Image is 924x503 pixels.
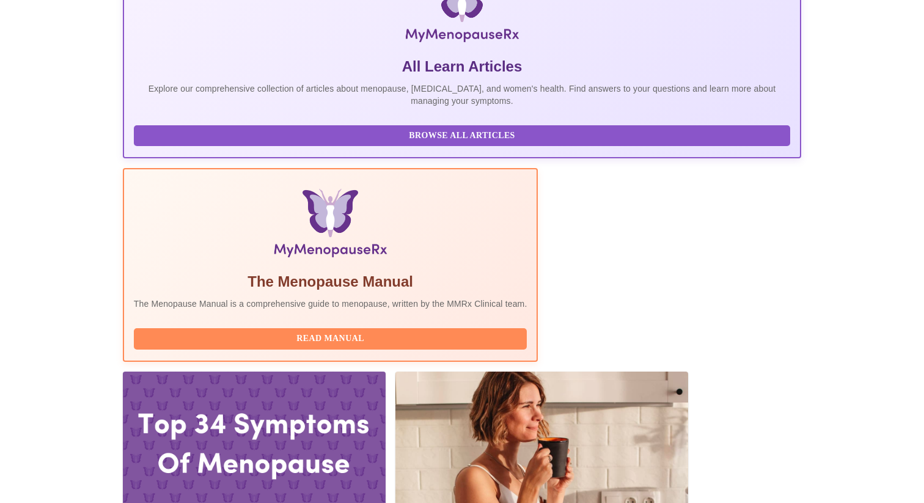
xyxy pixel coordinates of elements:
h5: The Menopause Manual [134,272,527,292]
button: Read Manual [134,328,527,350]
img: Menopause Manual [196,189,464,262]
p: Explore our comprehensive collection of articles about menopause, [MEDICAL_DATA], and women's hea... [134,83,790,107]
a: Read Manual [134,332,530,343]
span: Browse All Articles [146,128,778,144]
h5: All Learn Articles [134,57,790,76]
button: Browse All Articles [134,125,790,147]
span: Read Manual [146,331,515,347]
p: The Menopause Manual is a comprehensive guide to menopause, written by the MMRx Clinical team. [134,298,527,310]
a: Browse All Articles [134,130,793,140]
